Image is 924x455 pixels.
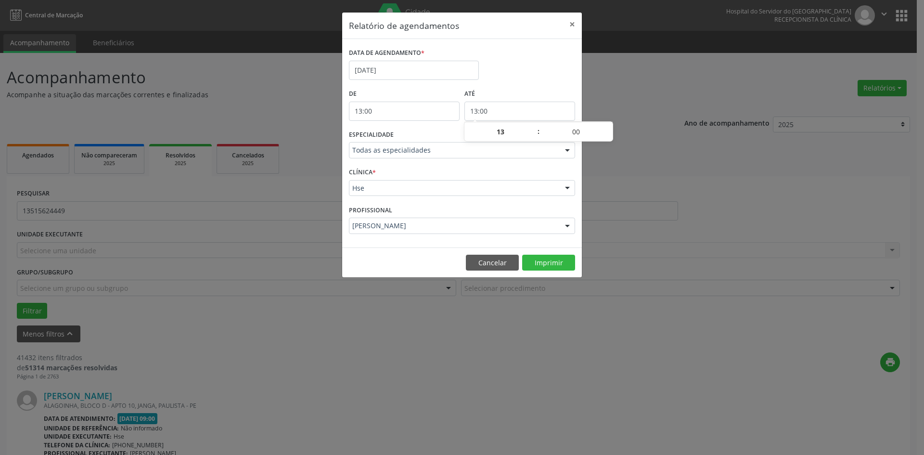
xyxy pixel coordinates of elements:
[464,87,575,102] label: ATÉ
[563,13,582,36] button: Close
[464,102,575,121] input: Selecione o horário final
[537,122,540,141] span: :
[352,183,555,193] span: Hse
[352,145,555,155] span: Todas as especialidades
[349,87,460,102] label: De
[349,61,479,80] input: Selecione uma data ou intervalo
[349,19,459,32] h5: Relatório de agendamentos
[349,165,376,180] label: CLÍNICA
[352,221,555,231] span: [PERSON_NAME]
[349,203,392,218] label: PROFISSIONAL
[349,128,394,143] label: ESPECIALIDADE
[464,122,537,142] input: Hour
[349,102,460,121] input: Selecione o horário inicial
[466,255,519,271] button: Cancelar
[540,122,613,142] input: Minute
[522,255,575,271] button: Imprimir
[349,46,424,61] label: DATA DE AGENDAMENTO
